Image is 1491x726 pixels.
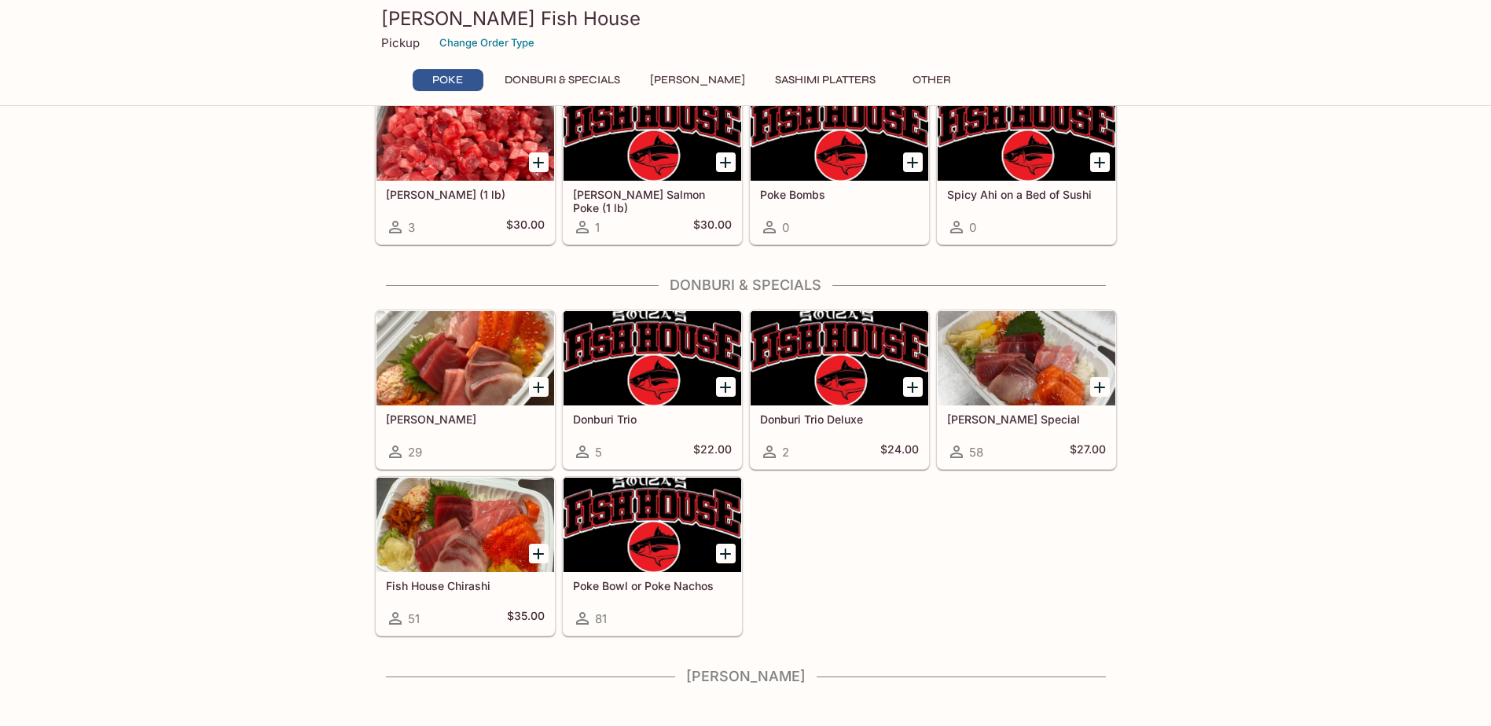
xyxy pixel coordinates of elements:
span: 5 [595,445,602,460]
div: Donburi Trio [564,311,741,405]
div: Ora King Salmon Poke (1 lb) [564,86,741,181]
a: [PERSON_NAME] (1 lb)3$30.00 [376,86,555,244]
span: 29 [408,445,422,460]
h5: Donburi Trio Deluxe [760,412,919,426]
button: Add Ahi Poke (1 lb) [529,152,549,172]
a: Spicy Ahi on a Bed of Sushi0 [937,86,1116,244]
a: Fish House Chirashi51$35.00 [376,477,555,636]
h5: [PERSON_NAME] Salmon Poke (1 lb) [573,188,732,214]
button: Add Poke Bombs [903,152,923,172]
h5: Poke Bombs [760,188,919,201]
h5: Poke Bowl or Poke Nachos [573,579,732,592]
p: Pickup [381,35,420,50]
button: Add Ora King Salmon Poke (1 lb) [716,152,736,172]
h4: Donburi & Specials [375,277,1117,294]
h5: Spicy Ahi on a Bed of Sushi [947,188,1106,201]
h5: $22.00 [693,442,732,461]
span: 3 [408,220,415,235]
div: Poke Bowl or Poke Nachos [564,478,741,572]
button: Poke [413,69,483,91]
span: 51 [408,611,420,626]
span: 0 [969,220,976,235]
div: Fish House Chirashi [376,478,554,572]
span: 1 [595,220,600,235]
h5: $30.00 [693,218,732,236]
div: Spicy Ahi on a Bed of Sushi [938,86,1115,181]
span: 81 [595,611,607,626]
a: Poke Bombs0 [750,86,929,244]
button: Add Poke Bowl or Poke Nachos [716,544,736,563]
button: Add Sashimi Donburis [529,377,549,397]
span: 58 [969,445,983,460]
a: [PERSON_NAME]29 [376,310,555,469]
button: Add Donburi Trio [716,377,736,397]
h4: [PERSON_NAME] [375,668,1117,685]
div: Poke Bombs [751,86,928,181]
h5: $30.00 [506,218,545,236]
button: [PERSON_NAME] [641,69,754,91]
a: Donburi Trio5$22.00 [563,310,742,469]
h5: $35.00 [507,609,545,628]
h5: $27.00 [1070,442,1106,461]
div: Donburi Trio Deluxe [751,311,928,405]
a: [PERSON_NAME] Salmon Poke (1 lb)1$30.00 [563,86,742,244]
h3: [PERSON_NAME] Fish House [381,6,1111,31]
button: Add Spicy Ahi on a Bed of Sushi [1090,152,1110,172]
h5: Fish House Chirashi [386,579,545,592]
button: Other [897,69,968,91]
button: Add Souza Special [1090,377,1110,397]
button: Add Fish House Chirashi [529,544,549,563]
div: Sashimi Donburis [376,311,554,405]
button: Change Order Type [432,31,542,55]
div: Ahi Poke (1 lb) [376,86,554,181]
h5: $24.00 [880,442,919,461]
a: Poke Bowl or Poke Nachos81 [563,477,742,636]
button: Sashimi Platters [766,69,884,91]
h5: [PERSON_NAME] [386,412,545,426]
a: [PERSON_NAME] Special58$27.00 [937,310,1116,469]
button: Donburi & Specials [496,69,629,91]
h5: [PERSON_NAME] Special [947,412,1106,426]
h5: [PERSON_NAME] (1 lb) [386,188,545,201]
a: Donburi Trio Deluxe2$24.00 [750,310,929,469]
span: 2 [782,445,789,460]
span: 0 [782,220,789,235]
div: Souza Special [938,311,1115,405]
h5: Donburi Trio [573,412,732,426]
button: Add Donburi Trio Deluxe [903,377,923,397]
